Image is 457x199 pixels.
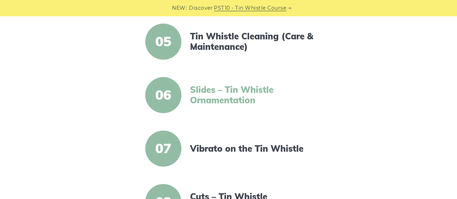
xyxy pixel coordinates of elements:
[172,4,187,12] span: NEW:
[145,130,181,166] span: 07
[190,85,314,105] a: Slides – Tin Whistle Ornamentation
[189,4,213,12] span: Discover
[214,4,286,12] a: PST10 - Tin Whistle Course
[190,143,314,154] a: Vibrato on the Tin Whistle
[145,77,181,113] span: 06
[145,23,181,60] span: 05
[190,31,314,52] a: Tin Whistle Cleaning (Care & Maintenance)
